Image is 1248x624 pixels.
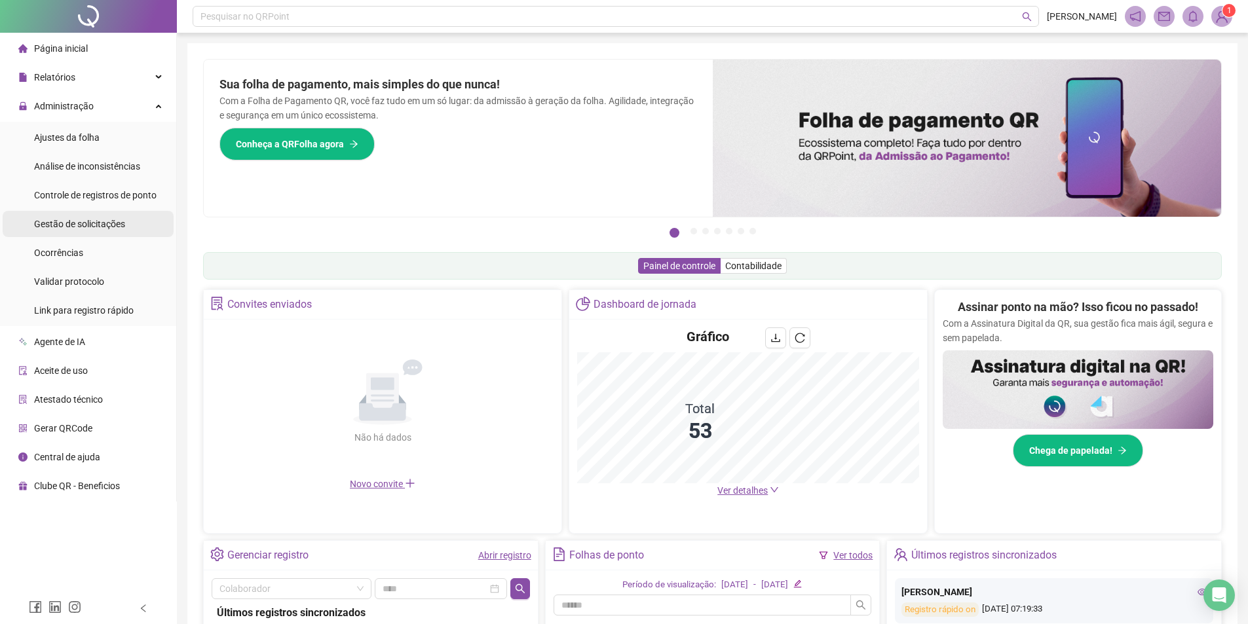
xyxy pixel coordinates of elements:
[34,337,85,347] span: Agente de IA
[702,228,709,234] button: 3
[911,544,1057,566] div: Últimos registros sincronizados
[717,485,779,496] a: Ver detalhes down
[34,219,125,229] span: Gestão de solicitações
[717,485,768,496] span: Ver detalhes
[227,544,309,566] div: Gerenciar registro
[350,479,415,489] span: Novo convite
[958,298,1198,316] h2: Assinar ponto na mão? Isso ficou no passado!
[34,248,83,258] span: Ocorrências
[770,333,781,343] span: download
[622,578,716,592] div: Período de visualização:
[34,365,88,376] span: Aceite de uso
[34,161,140,172] span: Análise de inconsistências
[34,305,134,316] span: Link para registro rápido
[753,578,756,592] div: -
[1187,10,1199,22] span: bell
[894,547,907,561] span: team
[1158,10,1170,22] span: mail
[34,132,100,143] span: Ajustes da folha
[236,137,344,151] span: Conheça a QRFolha agora
[1013,434,1143,467] button: Chega de papelada!
[34,394,103,405] span: Atestado técnico
[569,544,644,566] div: Folhas de ponto
[690,228,697,234] button: 2
[34,423,92,433] span: Gerar QRCode
[219,94,697,122] p: Com a Folha de Pagamento QR, você faz tudo em um só lugar: da admissão à geração da folha. Agilid...
[18,481,28,490] span: gift
[34,481,120,491] span: Clube QR - Beneficios
[725,261,782,271] span: Contabilidade
[29,600,42,614] span: facebook
[217,604,525,621] div: Últimos registros sincronizados
[1212,7,1232,26] img: 82424
[34,72,75,83] span: Relatórios
[210,547,224,561] span: setting
[227,293,312,316] div: Convites enviados
[901,602,1207,617] div: [DATE] 07:19:33
[594,293,696,316] div: Dashboard de jornada
[726,228,732,234] button: 5
[856,600,866,610] span: search
[714,228,721,234] button: 4
[901,585,1207,599] div: [PERSON_NAME]
[643,261,715,271] span: Painel de controle
[219,128,375,160] button: Conheça a QRFolha agora
[770,485,779,494] span: down
[721,578,748,592] div: [DATE]
[552,547,566,561] span: file-text
[18,452,28,462] span: info-circle
[901,602,979,617] div: Registro rápido on
[18,424,28,433] span: qrcode
[1198,587,1207,596] span: eye
[219,75,697,94] h2: Sua folha de pagamento, mais simples do que nunca!
[34,101,94,111] span: Administração
[68,600,81,614] span: instagram
[405,478,415,488] span: plus
[18,73,28,82] span: file
[943,350,1213,429] img: banner%2F02c71560-61a6-44d4-94b9-c8ab97240462.png
[18,366,28,375] span: audit
[210,297,224,310] span: solution
[738,228,744,234] button: 6
[34,190,157,200] span: Controle de registros de ponto
[139,604,148,613] span: left
[761,578,788,592] div: [DATE]
[322,430,443,445] div: Não há dados
[515,583,525,594] span: search
[48,600,62,614] span: linkedin
[1029,443,1112,458] span: Chega de papelada!
[34,276,104,287] span: Validar protocolo
[1203,579,1235,611] div: Open Intercom Messenger
[34,43,88,54] span: Página inicial
[1118,446,1127,455] span: arrow-right
[749,228,756,234] button: 7
[34,452,100,462] span: Central de ajuda
[670,228,679,238] button: 1
[795,333,805,343] span: reload
[833,550,873,560] a: Ver todos
[18,395,28,404] span: solution
[1047,9,1117,24] span: [PERSON_NAME]
[18,44,28,53] span: home
[687,327,729,346] h4: Gráfico
[349,139,358,149] span: arrow-right
[793,579,802,588] span: edit
[713,60,1222,217] img: banner%2F8d14a306-6205-4263-8e5b-06e9a85ad873.png
[1227,6,1232,15] span: 1
[18,101,28,111] span: lock
[1022,12,1032,22] span: search
[1222,4,1236,17] sup: Atualize o seu contato no menu Meus Dados
[943,316,1213,345] p: Com a Assinatura Digital da QR, sua gestão fica mais ágil, segura e sem papelada.
[1129,10,1141,22] span: notification
[478,550,531,560] a: Abrir registro
[576,297,590,310] span: pie-chart
[819,551,828,560] span: filter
